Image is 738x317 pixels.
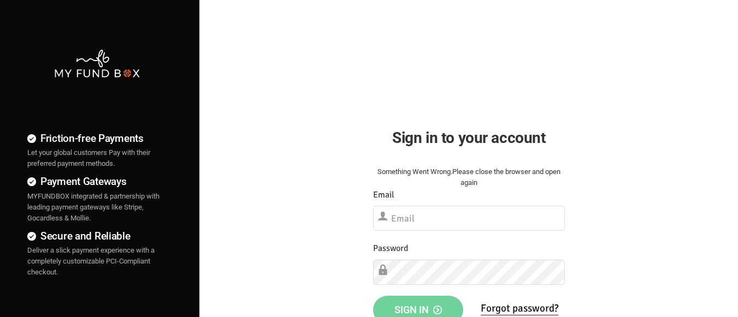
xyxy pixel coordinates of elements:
[373,206,565,231] input: Email
[373,242,408,255] label: Password
[27,130,167,146] h4: Friction-free Payments
[373,166,565,188] div: Something Went Wrong.Please close the browser and open again
[27,246,155,276] span: Deliver a slick payment experience with a completely customizable PCI-Compliant checkout.
[394,304,442,315] span: Sign in
[27,192,160,222] span: MYFUNDBOX integrated & partnership with leading payment gateways like Stripe, Gocardless & Mollie.
[481,302,558,315] a: Forgot password?
[373,188,394,202] label: Email
[373,126,565,149] h2: Sign in to your account
[27,174,167,189] h4: Payment Gateways
[54,49,141,79] img: mfbwhite.png
[27,228,167,244] h4: Secure and Reliable
[27,148,150,168] span: Let your global customers Pay with their preferred payment methods.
